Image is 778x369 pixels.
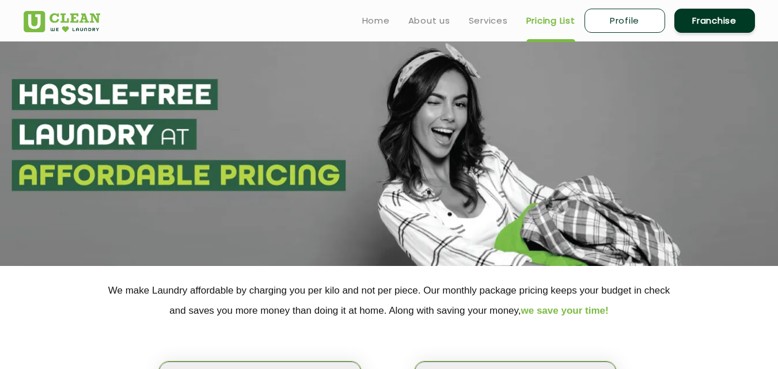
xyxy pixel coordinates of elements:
p: We make Laundry affordable by charging you per kilo and not per piece. Our monthly package pricin... [24,280,755,321]
a: Profile [585,9,665,33]
a: Services [469,14,508,28]
a: Franchise [674,9,755,33]
a: About us [408,14,450,28]
span: we save your time! [521,305,609,316]
img: UClean Laundry and Dry Cleaning [24,11,100,32]
a: Pricing List [526,14,575,28]
a: Home [362,14,390,28]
